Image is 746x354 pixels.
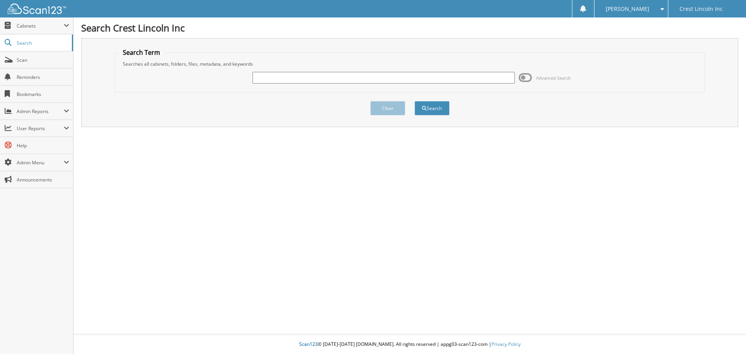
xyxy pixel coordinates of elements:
[119,48,164,57] legend: Search Term
[8,3,66,14] img: scan123-logo-white.svg
[119,61,701,67] div: Searches all cabinets, folders, files, metadata, and keywords
[606,7,649,11] span: [PERSON_NAME]
[73,335,746,354] div: © [DATE]-[DATE] [DOMAIN_NAME]. All rights reserved | appg03-scan123-com |
[17,91,69,98] span: Bookmarks
[536,75,571,81] span: Advanced Search
[370,101,405,115] button: Clear
[17,40,68,46] span: Search
[17,74,69,80] span: Reminders
[17,125,64,132] span: User Reports
[17,176,69,183] span: Announcements
[81,21,738,34] h1: Search Crest Lincoln Inc
[17,142,69,149] span: Help
[492,341,521,347] a: Privacy Policy
[17,159,64,166] span: Admin Menu
[680,7,723,11] span: Crest Lincoln Inc
[17,23,64,29] span: Cabinets
[707,317,746,354] iframe: Chat Widget
[17,57,69,63] span: Scan
[299,341,318,347] span: Scan123
[415,101,450,115] button: Search
[17,108,64,115] span: Admin Reports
